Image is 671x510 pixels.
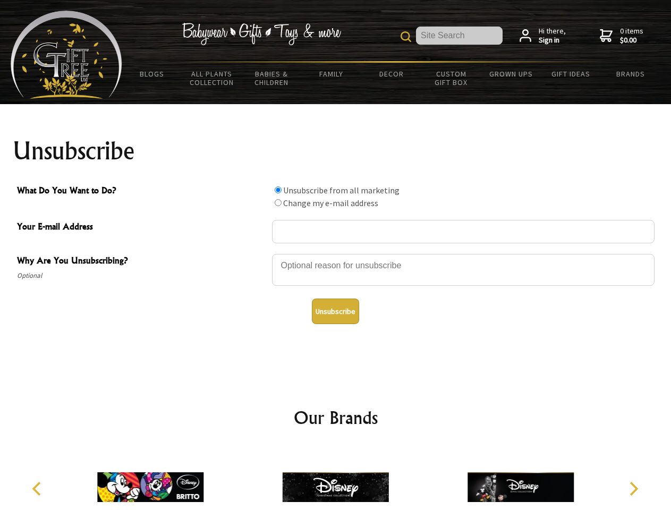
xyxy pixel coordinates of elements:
[421,63,481,93] a: Custom Gift Box
[283,185,400,195] label: Unsubscribe from all marketing
[27,477,50,500] button: Previous
[539,36,566,45] strong: Sign in
[401,31,411,42] img: product search
[312,299,359,324] button: Unsubscribe
[17,220,267,235] span: Your E-mail Address
[601,63,661,85] a: Brands
[17,254,267,269] span: Why Are You Unsubscribing?
[272,220,655,243] input: Your E-mail Address
[21,405,650,430] h2: Our Brands
[622,477,645,500] button: Next
[620,36,643,45] strong: $0.00
[272,254,655,286] textarea: Why Are You Unsubscribing?
[539,27,566,45] span: Hi there,
[122,63,182,85] a: BLOGS
[17,269,267,282] span: Optional
[600,27,643,45] a: 0 items$0.00
[283,198,378,208] label: Change my e-mail address
[182,23,341,45] img: Babywear - Gifts - Toys & more
[361,63,421,85] a: Decor
[520,27,566,45] a: Hi there,Sign in
[620,26,643,45] span: 0 items
[13,138,659,164] h1: Unsubscribe
[481,63,541,85] a: Grown Ups
[242,63,302,93] a: Babies & Children
[11,11,122,99] img: Babyware - Gifts - Toys and more...
[17,184,267,199] span: What Do You Want to Do?
[302,63,362,85] a: Family
[416,27,503,45] input: Site Search
[275,199,282,206] input: What Do You Want to Do?
[182,63,242,93] a: All Plants Collection
[541,63,601,85] a: Gift Ideas
[275,186,282,193] input: What Do You Want to Do?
